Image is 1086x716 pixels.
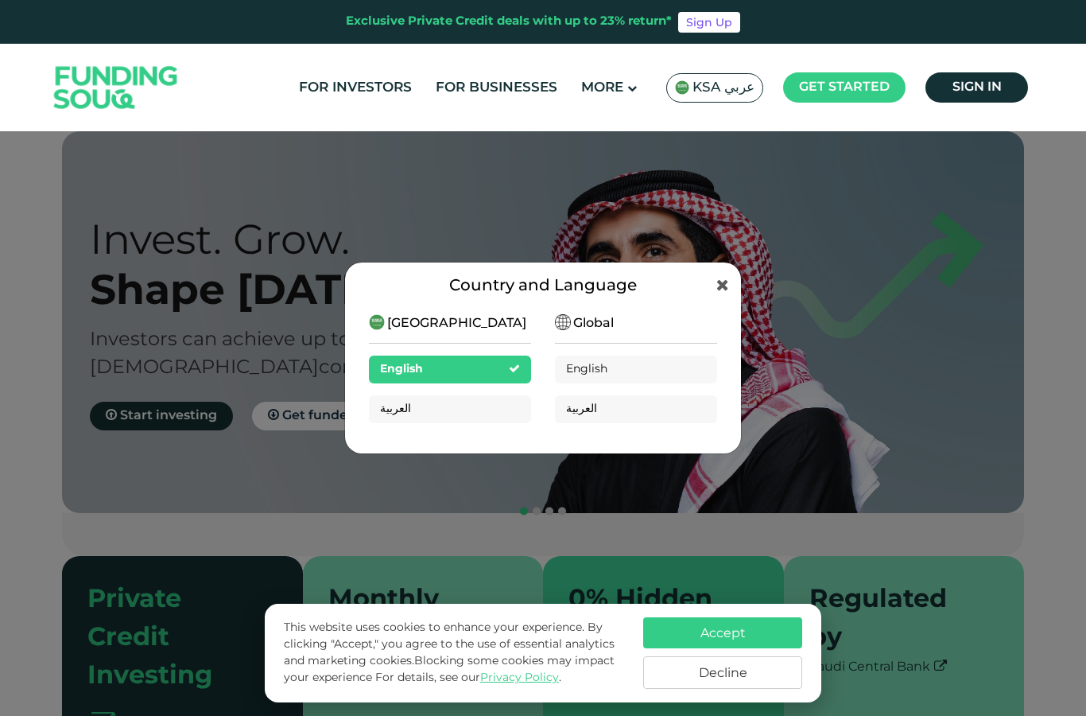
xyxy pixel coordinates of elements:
a: Sign in [925,72,1028,103]
span: Get started [799,81,890,93]
img: Logo [38,48,194,128]
span: KSA عربي [692,79,754,97]
div: Country and Language [369,274,717,298]
img: SA Flag [369,314,385,330]
a: For Businesses [432,75,561,101]
div: Exclusive Private Credit deals with up to 23% return* [346,13,672,31]
span: العربية [380,403,411,414]
span: English [380,364,423,375]
p: This website uses cookies to enhance your experience. By clicking "Accept," you agree to the use ... [284,620,627,687]
span: [GEOGRAPHIC_DATA] [387,314,526,333]
img: SA Flag [555,314,571,330]
span: More [581,81,623,95]
span: Blocking some cookies may impact your experience [284,656,615,683]
button: Accept [643,617,802,648]
span: Sign in [952,81,1002,93]
span: Global [573,314,614,333]
a: For Investors [295,75,416,101]
img: SA Flag [675,80,689,95]
a: Privacy Policy [480,672,559,683]
span: العربية [566,403,597,414]
span: For details, see our . [375,672,561,683]
span: English [566,364,607,375]
a: Sign Up [678,12,740,33]
button: Decline [643,656,802,689]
